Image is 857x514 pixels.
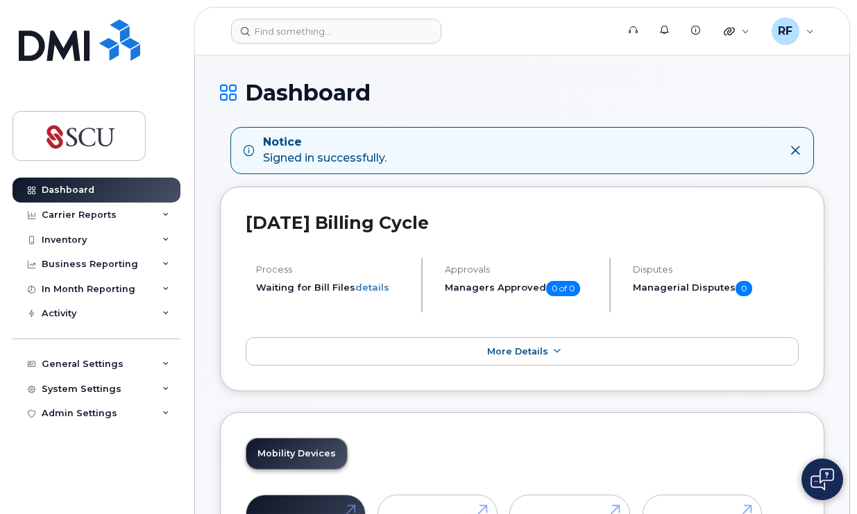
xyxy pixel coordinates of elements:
[633,281,799,296] h5: Managerial Disputes
[246,212,799,233] h2: [DATE] Billing Cycle
[220,80,824,105] h1: Dashboard
[263,135,387,166] div: Signed in successfully.
[246,438,347,469] a: Mobility Devices
[263,135,387,151] strong: Notice
[256,264,409,275] h4: Process
[546,281,580,296] span: 0 of 0
[736,281,752,296] span: 0
[445,264,598,275] h4: Approvals
[633,264,799,275] h4: Disputes
[256,281,409,294] li: Waiting for Bill Files
[487,346,548,357] span: More Details
[811,468,834,490] img: Open chat
[355,282,389,293] a: details
[445,281,598,296] h5: Managers Approved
